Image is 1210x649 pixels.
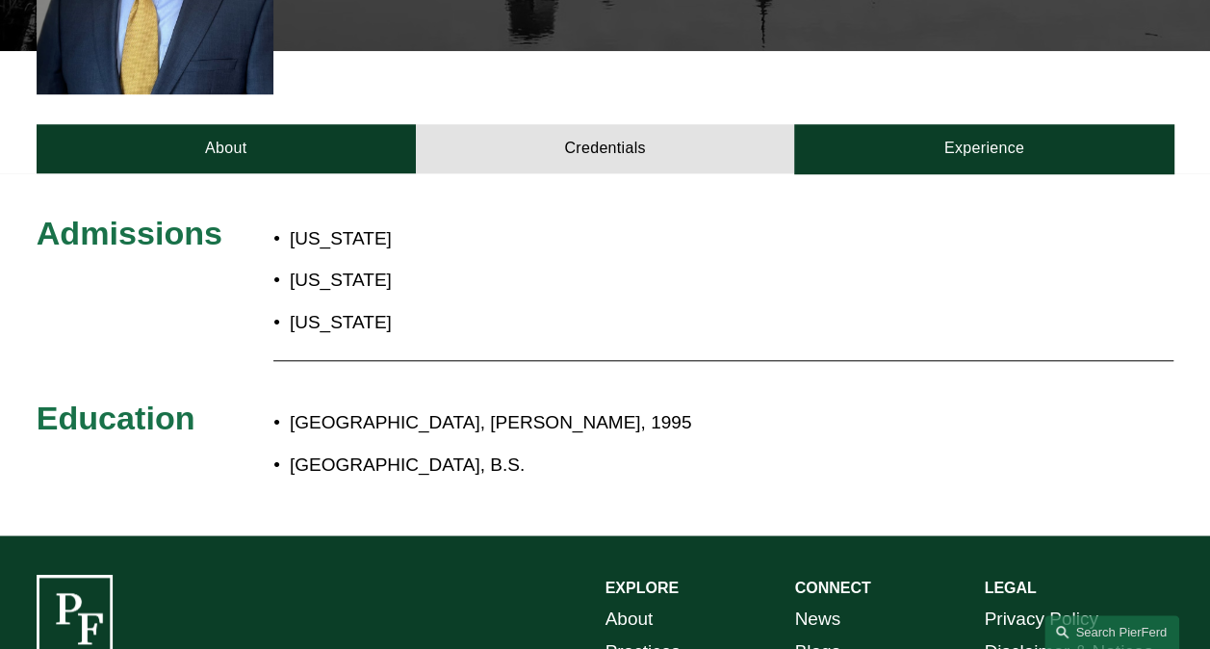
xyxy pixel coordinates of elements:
strong: LEGAL [984,580,1036,596]
p: [GEOGRAPHIC_DATA], B.S. [290,449,1032,481]
span: Admissions [37,215,222,251]
p: [US_STATE] [290,264,700,297]
a: About [605,603,654,636]
a: About [37,124,416,173]
strong: CONNECT [794,580,870,596]
a: News [794,603,840,636]
p: [US_STATE] [290,222,700,255]
strong: EXPLORE [605,580,679,596]
a: Experience [794,124,1173,173]
span: Education [37,400,195,436]
a: Privacy Policy [984,603,1097,636]
p: [GEOGRAPHIC_DATA], [PERSON_NAME], 1995 [290,406,1032,439]
p: [US_STATE] [290,306,700,339]
a: Search this site [1044,615,1179,649]
a: Credentials [416,124,795,173]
